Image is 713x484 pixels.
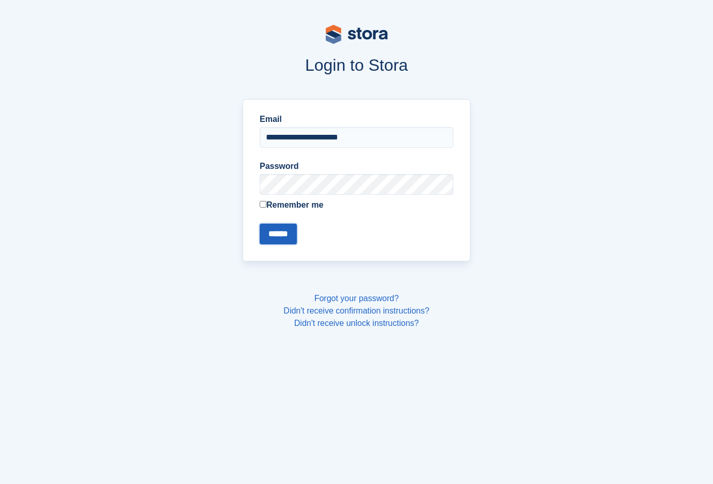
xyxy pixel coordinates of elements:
[260,160,453,173] label: Password
[260,201,266,208] input: Remember me
[326,25,388,44] img: stora-logo-53a41332b3708ae10de48c4981b4e9114cc0af31d8433b30ea865607fb682f29.svg
[283,306,429,315] a: Didn't receive confirmation instructions?
[260,199,453,211] label: Remember me
[75,56,639,74] h1: Login to Stora
[260,113,453,126] label: Email
[294,319,419,327] a: Didn't receive unlock instructions?
[314,294,399,303] a: Forgot your password?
